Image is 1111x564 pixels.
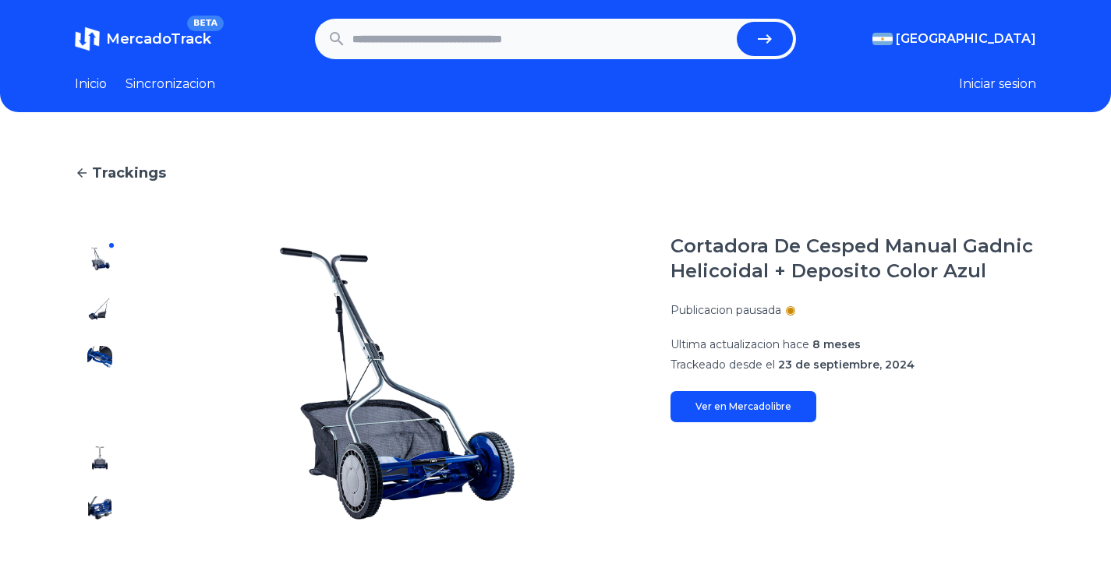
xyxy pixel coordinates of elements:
[75,75,107,93] a: Inicio
[87,296,112,321] img: Cortadora De Cesped Manual Gadnic Helicoidal + Deposito Color Azul
[87,246,112,271] img: Cortadora De Cesped Manual Gadnic Helicoidal + Deposito Color Azul
[670,358,775,372] span: Trackeado desde el
[670,391,816,422] a: Ver en Mercadolibre
[187,16,224,31] span: BETA
[670,337,809,351] span: Ultima actualizacion hace
[75,26,211,51] a: MercadoTrackBETA
[670,302,781,318] p: Publicacion pausada
[872,33,893,45] img: Argentina
[87,446,112,471] img: Cortadora De Cesped Manual Gadnic Helicoidal + Deposito Color Azul
[75,26,100,51] img: MercadoTrack
[872,30,1036,48] button: [GEOGRAPHIC_DATA]
[87,396,112,421] img: Cortadora De Cesped Manual Gadnic Helicoidal + Deposito Color Azul
[126,75,215,93] a: Sincronizacion
[778,358,915,372] span: 23 de septiembre, 2024
[106,30,211,48] span: MercadoTrack
[156,234,639,533] img: Cortadora De Cesped Manual Gadnic Helicoidal + Deposito Color Azul
[75,162,1036,184] a: Trackings
[959,75,1036,93] button: Iniciar sesion
[896,30,1036,48] span: [GEOGRAPHIC_DATA]
[87,346,112,371] img: Cortadora De Cesped Manual Gadnic Helicoidal + Deposito Color Azul
[812,337,861,351] span: 8 meses
[87,495,112,520] img: Cortadora De Cesped Manual Gadnic Helicoidal + Deposito Color Azul
[92,162,166,184] span: Trackings
[670,234,1036,284] h1: Cortadora De Cesped Manual Gadnic Helicoidal + Deposito Color Azul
